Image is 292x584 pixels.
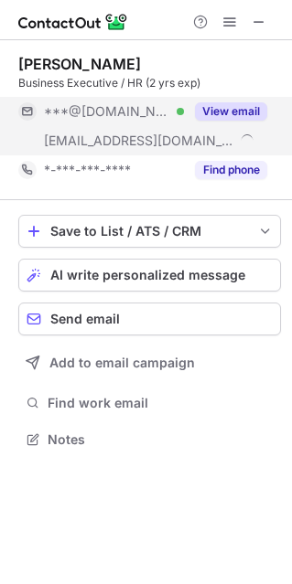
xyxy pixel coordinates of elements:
div: Business Executive / HR (2 yrs exp) [18,75,281,91]
button: Send email [18,303,281,335]
div: [PERSON_NAME] [18,55,141,73]
img: ContactOut v5.3.10 [18,11,128,33]
div: Save to List / ATS / CRM [50,224,249,239]
span: AI write personalized message [50,268,245,282]
span: Notes [48,431,274,448]
button: Add to email campaign [18,346,281,379]
span: Find work email [48,395,274,411]
button: Find work email [18,390,281,416]
button: Reveal Button [195,102,267,121]
span: Add to email campaign [49,356,195,370]
span: [EMAIL_ADDRESS][DOMAIN_NAME] [44,133,234,149]
span: ***@[DOMAIN_NAME] [44,103,170,120]
button: AI write personalized message [18,259,281,292]
button: Notes [18,427,281,452]
button: save-profile-one-click [18,215,281,248]
button: Reveal Button [195,161,267,179]
span: Send email [50,312,120,326]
